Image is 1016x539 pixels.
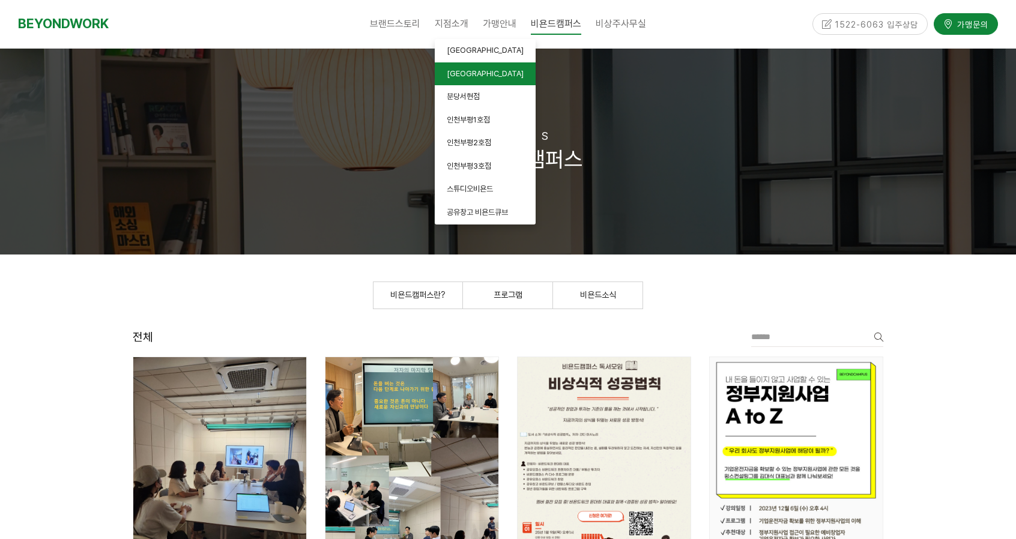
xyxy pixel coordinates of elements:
span: 인천부평2호점 [447,138,491,147]
span: 공유창고 비욘드큐브 [447,208,508,217]
span: [GEOGRAPHIC_DATA] [447,46,524,55]
a: 인천부평2호점 [435,131,536,155]
span: 지점소개 [435,18,468,29]
a: 프로그램 [463,282,552,309]
header: 전체 [133,327,153,348]
span: 인천부평1호점 [447,115,490,124]
a: 비욘드캠퍼스 [524,9,588,39]
a: 가맹문의 [934,12,998,33]
span: 가맹문의 [954,17,988,29]
strong: 비욘드워크 [434,146,527,172]
span: 비욘드캠퍼스란? [390,290,446,300]
a: BEYONDWORK [18,13,109,35]
a: 인천부평3호점 [435,155,536,178]
a: 브랜드스토리 [363,9,428,39]
span: 비욘드소식 [580,290,616,300]
span: 가맹안내 [483,18,516,29]
span: 비욘드캠퍼스 [531,13,581,35]
span: 브랜드스토리 [370,18,420,29]
span: 프로그램 [494,290,522,300]
a: 비욘드소식 [553,282,643,309]
a: 지점소개 [428,9,476,39]
span: [GEOGRAPHIC_DATA] [447,69,524,78]
a: 비욘드캠퍼스란? [373,282,462,309]
a: 인천부평1호점 [435,109,536,132]
span: 스튜디오비욘드 [447,184,493,193]
a: 비상주사무실 [588,9,653,39]
a: 스튜디오비욘드 [435,178,536,201]
a: 공유창고 비욘드큐브 [435,201,536,224]
span: 분당서현점 [447,92,480,101]
a: 가맹안내 [476,9,524,39]
span: 비상주사무실 [596,18,646,29]
a: [GEOGRAPHIC_DATA] [435,39,536,62]
span: 인천부평3호점 [447,161,491,170]
span: 캠퍼스 [434,146,582,172]
a: 분당서현점 [435,85,536,109]
a: [GEOGRAPHIC_DATA] [435,62,536,86]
